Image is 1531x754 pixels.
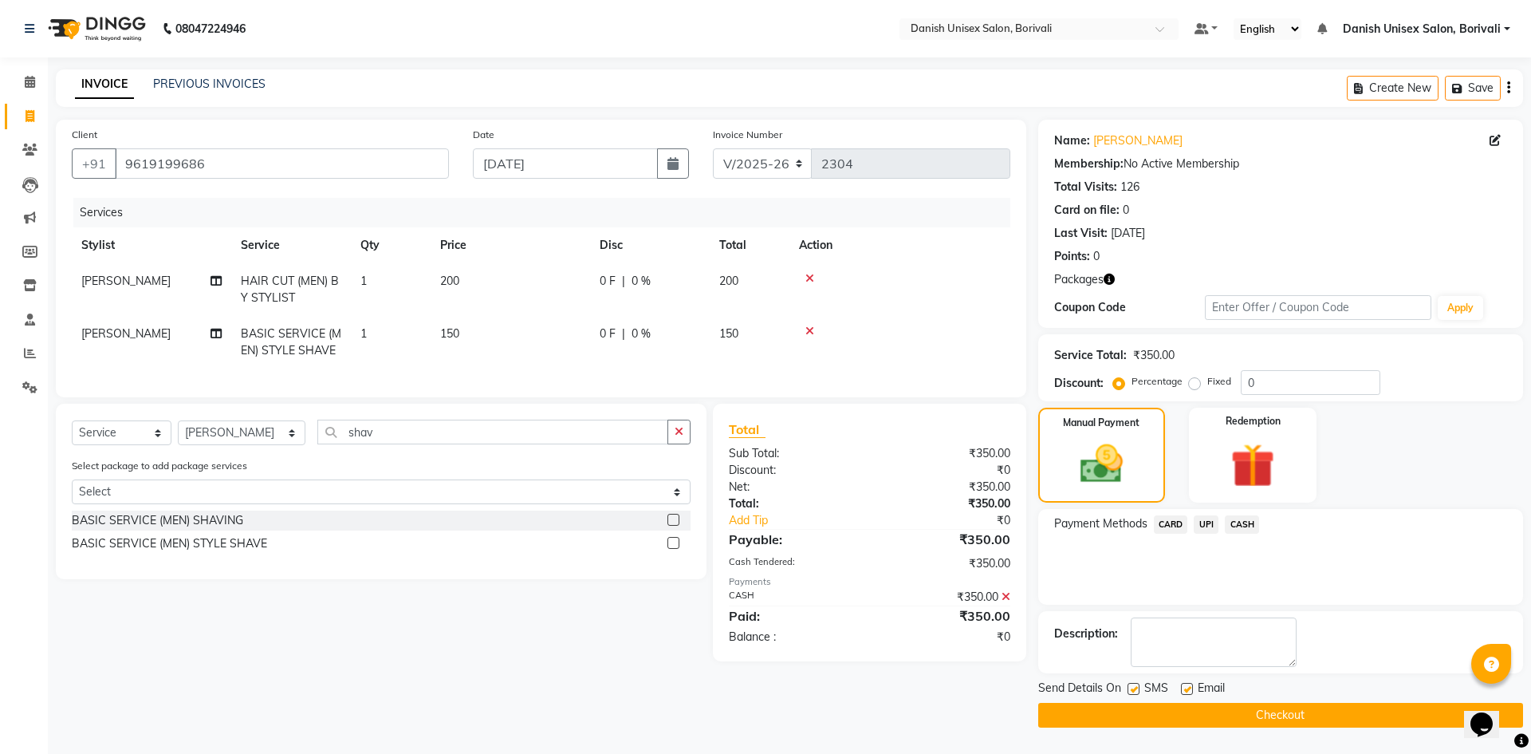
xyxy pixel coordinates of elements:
span: 1 [360,274,367,288]
input: Search or Scan [317,420,668,444]
th: Qty [351,227,431,263]
div: 0 [1123,202,1129,219]
div: Last Visit: [1054,225,1108,242]
div: Net: [717,479,869,495]
img: logo [41,6,150,51]
div: ₹350.00 [1133,347,1175,364]
div: Total Visits: [1054,179,1117,195]
div: Services [73,198,1022,227]
div: BASIC SERVICE (MEN) STYLE SHAVE [72,535,267,552]
label: Redemption [1226,414,1281,428]
span: Danish Unisex Salon, Borivali [1343,21,1501,38]
div: ₹350.00 [869,530,1021,549]
div: ₹350.00 [869,445,1021,462]
div: Payable: [717,530,869,549]
span: | [622,273,625,290]
span: UPI [1194,515,1218,534]
span: 200 [440,274,459,288]
span: Total [729,421,765,438]
div: Paid: [717,606,869,626]
iframe: chat widget [1464,690,1515,738]
div: ₹350.00 [869,555,1021,572]
label: Date [473,128,494,142]
th: Service [231,227,351,263]
div: 0 [1093,248,1100,265]
div: Name: [1054,132,1090,149]
span: 150 [719,326,738,341]
span: [PERSON_NAME] [81,274,171,288]
div: ₹0 [895,512,1021,529]
label: Select package to add package services [72,459,247,473]
label: Manual Payment [1063,416,1139,430]
div: ₹350.00 [869,589,1021,606]
span: [PERSON_NAME] [81,326,171,341]
span: 0 F [600,326,616,342]
div: Points: [1054,248,1090,265]
div: CASH [717,589,869,606]
span: 150 [440,326,459,341]
a: PREVIOUS INVOICES [153,77,266,91]
span: HAIR CUT (MEN) BY STYLIST [241,274,339,305]
div: Discount: [717,462,869,479]
th: Action [789,227,1010,263]
span: Email [1198,680,1225,700]
b: 08047224946 [175,6,246,51]
button: +91 [72,148,116,179]
span: Payment Methods [1054,515,1147,532]
img: _gift.svg [1217,438,1289,493]
div: ₹0 [869,629,1021,645]
div: Total: [717,495,869,512]
th: Total [710,227,789,263]
div: Balance : [717,629,869,645]
img: _cash.svg [1067,440,1136,488]
div: Payments [729,575,1010,589]
input: Search by Name/Mobile/Email/Code [115,148,449,179]
label: Client [72,128,97,142]
th: Disc [590,227,710,263]
span: 200 [719,274,738,288]
th: Stylist [72,227,231,263]
div: Sub Total: [717,445,869,462]
label: Percentage [1132,374,1183,389]
span: CARD [1154,515,1188,534]
span: Send Details On [1038,680,1121,700]
button: Save [1445,76,1501,101]
div: Discount: [1054,375,1104,392]
div: ₹350.00 [869,606,1021,626]
div: Coupon Code [1054,299,1205,316]
div: Description: [1054,626,1118,642]
span: 0 % [632,273,651,290]
label: Invoice Number [713,128,782,142]
span: BASIC SERVICE (MEN) STYLE SHAVE [241,326,341,357]
span: | [622,326,625,342]
div: Cash Tendered: [717,555,869,572]
th: Price [431,227,590,263]
div: Card on file: [1054,202,1120,219]
div: Membership: [1054,156,1124,172]
button: Apply [1438,296,1483,320]
button: Checkout [1038,703,1523,728]
span: 0 F [600,273,616,290]
span: CASH [1225,515,1259,534]
button: Create New [1347,76,1439,101]
a: [PERSON_NAME] [1093,132,1183,149]
div: No Active Membership [1054,156,1507,172]
a: INVOICE [75,70,134,99]
div: ₹350.00 [869,479,1021,495]
span: Packages [1054,271,1104,288]
div: ₹0 [869,462,1021,479]
div: [DATE] [1111,225,1145,242]
span: SMS [1144,680,1168,700]
div: BASIC SERVICE (MEN) SHAVING [72,512,243,529]
span: 1 [360,326,367,341]
div: Service Total: [1054,347,1127,364]
label: Fixed [1207,374,1231,389]
span: 0 % [632,326,651,342]
div: ₹350.00 [869,495,1021,512]
div: 126 [1120,179,1139,195]
input: Enter Offer / Coupon Code [1205,295,1431,320]
a: Add Tip [717,512,895,529]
